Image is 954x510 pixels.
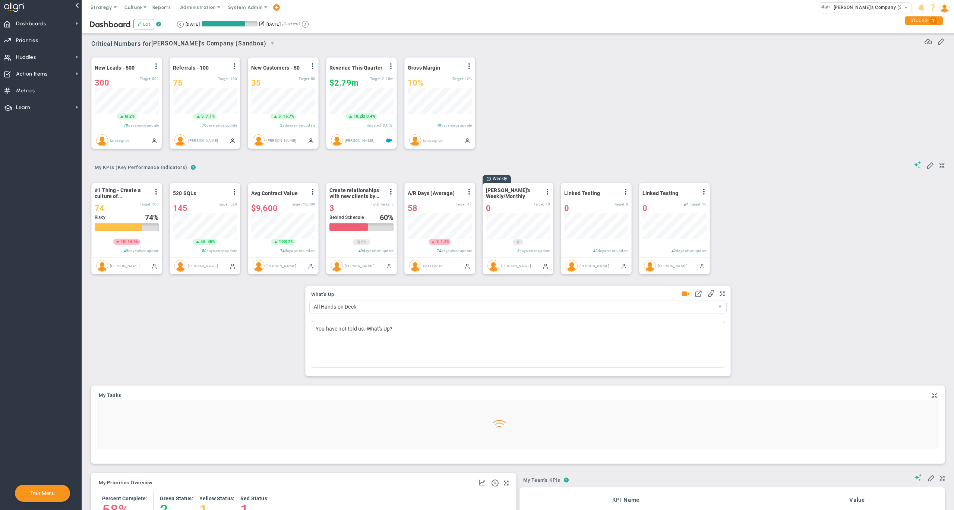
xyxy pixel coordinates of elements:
[128,249,159,253] span: days since update
[519,497,732,503] h3: KPI Name
[128,123,159,127] span: days since update
[278,114,281,119] span: 5
[579,264,609,268] span: [PERSON_NAME]
[89,19,131,29] span: Dashboard
[174,134,186,146] img: Katie Williams
[690,202,701,206] span: Target:
[380,213,388,222] span: 60
[408,65,440,71] span: Gross Margin
[253,134,265,146] img: Miguel Cabrera
[359,240,360,245] span: |
[329,78,358,87] span: $2,794,936
[702,202,707,206] span: 10
[821,3,830,12] img: 33318.Company.photo
[288,239,293,244] span: 2%
[408,78,423,87] span: 10%
[125,239,126,244] span: |
[230,263,236,269] span: Manually Updated
[110,138,130,142] span: Unassigned
[129,114,135,119] span: 2%
[152,202,159,206] span: 100
[914,474,922,481] span: Suggestions (AI Feature)
[208,239,215,244] span: 45%
[203,114,205,119] span: |
[642,190,678,196] span: Linked Testing
[173,65,209,71] span: Referrals - 100
[124,249,128,253] span: 49
[520,474,564,486] span: My Team's KPIs
[452,77,464,81] span: Target:
[830,3,920,12] span: [PERSON_NAME]'s Company (Sandbox)
[102,495,148,502] h4: Percent Complete:
[16,50,36,65] span: Huddles
[363,249,394,253] span: days since update
[546,202,550,206] span: 10
[96,260,108,272] img: Mark Collins
[925,37,932,44] span: Refresh Data
[926,161,934,169] span: Edit My KPIs
[140,202,151,206] span: Target:
[16,33,38,48] span: Priorities
[99,480,153,486] button: My Priorities Overview
[672,249,676,253] span: 42
[174,260,186,272] img: Alex Abramson
[95,204,104,213] span: 74
[699,263,705,269] span: Manually Updated
[251,190,298,196] span: Avg Contract Value
[124,4,142,10] span: Culture
[218,77,229,81] span: Target:
[266,138,296,142] span: [PERSON_NAME]
[367,123,394,127] span: Updated [DATE]
[593,249,598,253] span: 42
[99,480,153,485] span: My Priorities Overview
[939,3,950,13] img: 48978.Person.photo
[124,123,128,127] span: 70
[464,263,470,269] span: Manually Updated
[188,264,218,268] span: [PERSON_NAME]
[286,239,287,244] span: |
[251,204,278,213] span: $9,600
[386,137,392,143] span: Salesforce Enabled<br ></span>Sandbox: Quarterly Revenue
[218,202,229,206] span: Target:
[302,21,309,28] button: Go to next period
[173,204,187,213] span: 145
[391,202,394,206] span: 5
[140,77,151,81] span: Target:
[487,260,499,272] img: Alex Abramson
[95,78,109,87] span: 300
[291,202,302,206] span: Target:
[308,263,314,269] span: Manually Updated
[121,239,125,245] span: 15
[437,249,441,253] span: 74
[230,202,237,206] span: 520
[28,490,57,497] button: Tour Menu
[658,264,688,268] span: [PERSON_NAME]
[266,37,279,50] span: select
[95,215,105,220] span: Risky
[519,249,550,253] span: days since update
[285,249,315,253] span: days since update
[91,37,281,51] span: Critical Numbers for
[206,123,237,127] span: days since update
[266,21,281,28] div: [DATE]
[152,77,159,81] span: 500
[91,4,112,10] span: Strategy
[173,78,183,87] span: 75
[240,495,269,502] h4: Red Status:
[99,393,121,398] span: My Tasks
[329,65,382,71] span: Revenue This Quarter
[486,204,491,213] span: 0
[151,263,157,269] span: Manually Updated
[206,249,237,253] span: days since update
[621,263,627,269] span: Manually Updated
[125,114,127,119] span: 6
[441,249,472,253] span: days since update
[357,239,359,245] span: 0
[501,264,531,268] span: [PERSON_NAME]
[676,249,707,253] span: days since update
[99,393,121,399] button: My Tasks
[929,17,937,25] span: 1
[566,260,578,272] img: Alex Abramson
[517,239,519,245] span: 0
[280,123,285,127] span: 27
